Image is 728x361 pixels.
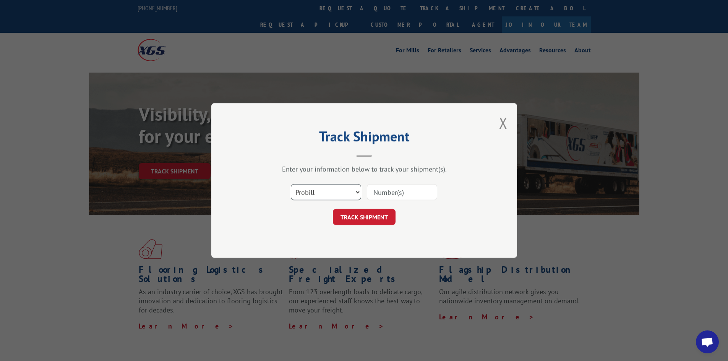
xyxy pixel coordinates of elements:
[250,165,479,173] div: Enter your information below to track your shipment(s).
[696,330,719,353] a: Open chat
[367,184,437,200] input: Number(s)
[499,113,507,133] button: Close modal
[250,131,479,146] h2: Track Shipment
[333,209,396,225] button: TRACK SHIPMENT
